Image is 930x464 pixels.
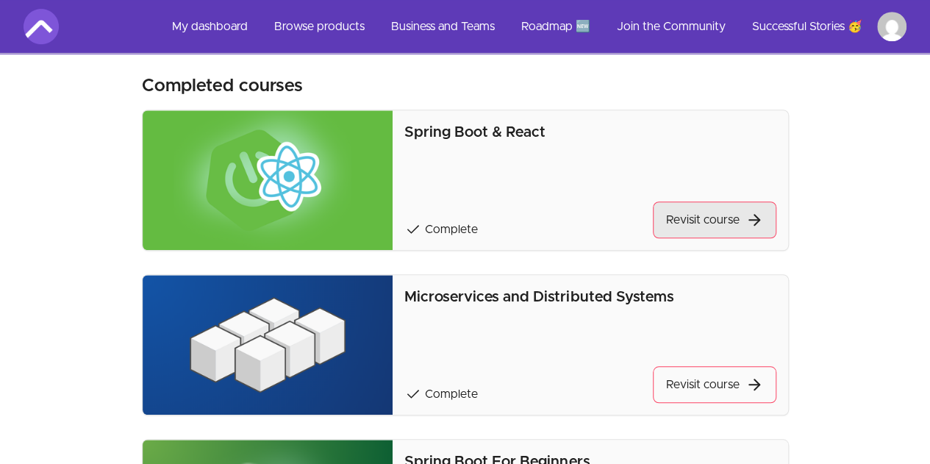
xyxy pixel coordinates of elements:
[404,287,776,307] p: Microservices and Distributed Systems
[24,9,59,44] img: Amigoscode logo
[509,9,602,44] a: Roadmap 🆕
[605,9,737,44] a: Join the Community
[160,9,260,44] a: My dashboard
[160,9,906,44] nav: Main
[404,385,422,403] span: check
[425,224,478,235] span: Complete
[379,9,507,44] a: Business and Teams
[653,201,776,238] a: Revisit course
[877,12,906,41] img: Profile image for Abdelhak TLILI
[142,74,303,98] h3: Completed courses
[143,110,393,250] img: Product image for Spring Boot & React
[404,221,422,238] span: check
[404,122,776,143] p: Spring Boot & React
[740,9,874,44] a: Successful Stories 🥳
[653,366,776,403] a: Revisit course
[143,275,393,415] img: Product image for Microservices and Distributed Systems
[425,388,478,400] span: Complete
[262,9,376,44] a: Browse products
